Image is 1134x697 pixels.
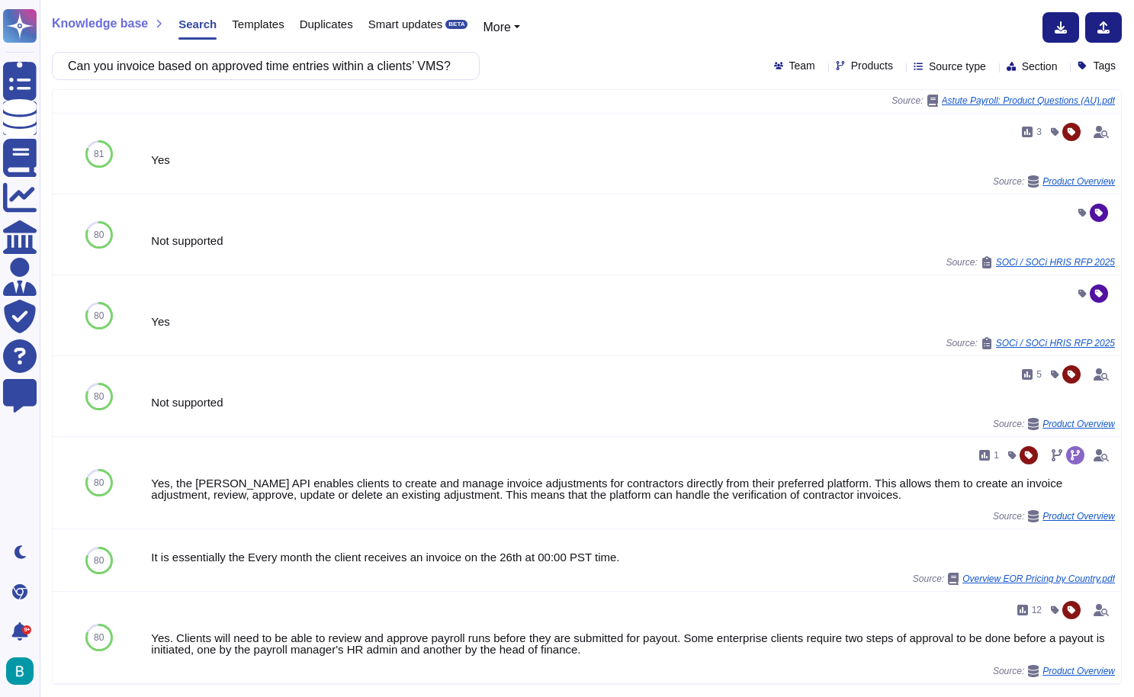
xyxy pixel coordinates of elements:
span: Team [789,60,815,71]
button: user [3,654,44,688]
div: Not supported [151,235,1115,246]
span: SOCi / SOCi HRIS RFP 2025 [996,258,1115,267]
div: Yes, the [PERSON_NAME] API enables clients to create and manage invoice adjustments for contracto... [151,477,1115,500]
button: More [483,18,520,37]
span: 81 [94,149,104,159]
span: Duplicates [300,18,353,30]
span: Source: [993,510,1115,522]
div: BETA [445,20,467,29]
span: Product Overview [1042,512,1115,521]
span: 80 [94,311,104,320]
span: 80 [94,478,104,487]
div: Yes [151,316,1115,327]
span: Templates [232,18,284,30]
span: Section [1022,61,1058,72]
span: Smart updates [368,18,443,30]
div: Yes. Clients will need to be able to review and approve payroll runs before they are submitted fo... [151,632,1115,655]
span: Products [851,60,893,71]
div: 9+ [22,625,31,634]
span: Source: [891,95,1115,107]
div: Yes [151,154,1115,165]
span: 80 [94,392,104,401]
span: Source: [993,665,1115,677]
span: 80 [94,556,104,565]
span: Search [178,18,217,30]
span: Product Overview [1042,419,1115,429]
img: user [6,657,34,685]
span: 1 [994,451,999,460]
span: Tags [1093,60,1116,71]
span: 5 [1036,370,1042,379]
div: Not supported [151,397,1115,408]
span: Product Overview [1042,177,1115,186]
span: Source: [993,418,1115,430]
div: It is essentially the Every month the client receives an invoice on the 26th at 00:00 PST time. [151,551,1115,563]
span: Source: [946,337,1115,349]
span: Source: [993,175,1115,188]
span: 12 [1032,605,1042,615]
span: Astute Payroll: Product Questions (AU).pdf [942,96,1115,105]
span: Knowledge base [52,18,148,30]
span: SOCi / SOCi HRIS RFP 2025 [996,339,1115,348]
span: 3 [1036,127,1042,137]
span: Source: [946,256,1115,268]
span: Overview EOR Pricing by Country.pdf [962,574,1115,583]
span: 80 [94,230,104,239]
span: Source type [929,61,986,72]
span: Source: [913,573,1115,585]
span: More [483,21,510,34]
span: Product Overview [1042,666,1115,676]
span: 80 [94,633,104,642]
input: Search a question or template... [60,53,464,79]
